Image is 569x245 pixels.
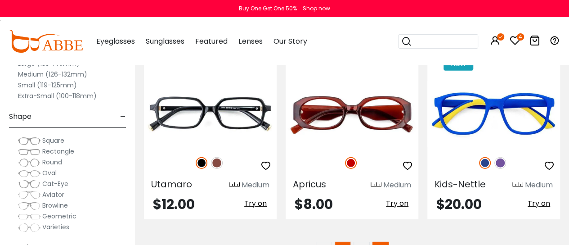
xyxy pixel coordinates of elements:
img: Aviator.png [18,191,40,200]
img: Black [196,157,207,169]
span: Aviator [42,190,64,199]
span: Lenses [238,36,262,46]
img: Red [345,157,357,169]
img: Round.png [18,158,40,167]
span: Utamaro [151,178,192,191]
span: Try on [386,198,408,209]
img: Cat-Eye.png [18,180,40,189]
div: Shop now [303,5,330,13]
button: Try on [383,198,411,209]
a: Shop now [298,5,330,12]
img: Oval.png [18,169,40,178]
span: Shape [9,106,31,127]
span: Varieties [42,222,69,231]
img: Blue Kids-Nettle - TR ,Universal Bridge Fit [427,81,560,147]
span: Sunglasses [146,36,184,46]
img: Geometric.png [18,212,40,221]
span: Square [42,136,64,145]
button: Try on [242,198,269,209]
span: $12.00 [153,195,195,214]
span: Rectangle [42,147,74,156]
img: size ruler [229,182,240,189]
span: Featured [195,36,228,46]
span: Apricus [293,178,326,191]
img: size ruler [371,182,381,189]
img: Blue [479,157,491,169]
span: $8.00 [295,195,333,214]
div: Buy One Get One 50% [239,5,297,13]
img: Varieties.png [18,223,40,232]
span: Geometric [42,212,76,221]
a: 4 [510,37,520,47]
div: Medium [383,180,411,191]
img: Purple [494,157,506,169]
div: Medium [525,180,553,191]
img: Red Apricus - Acetate ,Universal Bridge Fit [286,81,418,147]
img: Rectangle.png [18,147,40,156]
label: Small (119-125mm) [18,80,77,91]
i: 4 [517,33,524,41]
span: - [120,106,126,127]
span: Kids-Nettle [435,178,486,191]
img: size ruler [512,182,523,189]
label: Extra-Small (100-118mm) [18,91,97,101]
img: Square.png [18,136,40,145]
span: Oval [42,168,57,177]
span: Try on [528,198,550,209]
span: Eyeglasses [96,36,135,46]
span: Round [42,158,62,167]
span: $20.00 [436,195,482,214]
div: Medium [242,180,269,191]
img: Black Utamaro - TR ,Universal Bridge Fit [144,81,277,147]
button: Try on [525,198,553,209]
img: Brown [211,157,223,169]
img: Browline.png [18,201,40,210]
span: Browline [42,201,68,210]
label: Medium (126-132mm) [18,69,87,80]
span: Our Story [273,36,307,46]
img: abbeglasses.com [9,30,83,53]
span: Cat-Eye [42,179,68,188]
span: Try on [244,198,267,209]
